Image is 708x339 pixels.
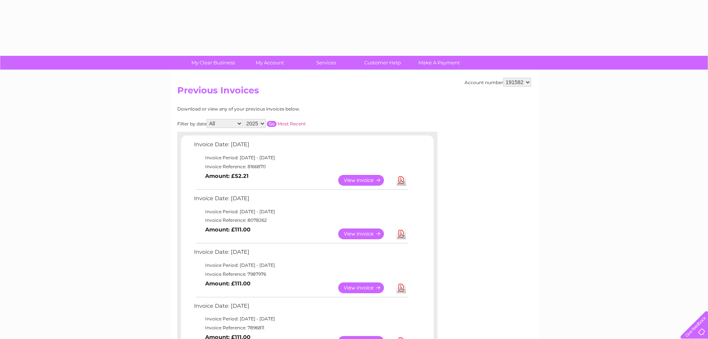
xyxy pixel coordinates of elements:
[397,282,406,293] a: Download
[192,207,410,216] td: Invoice Period: [DATE] - [DATE]
[338,228,393,239] a: View
[205,173,249,179] b: Amount: £52.21
[338,175,393,186] a: View
[397,175,406,186] a: Download
[192,194,410,207] td: Invoice Date: [DATE]
[205,280,250,287] b: Amount: £111.00
[278,121,306,127] a: Most Recent
[192,270,410,279] td: Invoice Reference: 7987976
[192,247,410,261] td: Invoice Date: [DATE]
[465,78,531,87] div: Account number
[182,56,244,70] a: My Clear Business
[239,56,300,70] a: My Account
[192,216,410,225] td: Invoice Reference: 8078262
[352,56,413,70] a: Customer Help
[205,226,250,233] b: Amount: £111.00
[192,140,410,153] td: Invoice Date: [DATE]
[192,314,410,323] td: Invoice Period: [DATE] - [DATE]
[397,228,406,239] a: Download
[338,282,393,293] a: View
[192,153,410,162] td: Invoice Period: [DATE] - [DATE]
[177,119,372,128] div: Filter by date
[192,261,410,270] td: Invoice Period: [DATE] - [DATE]
[192,301,410,315] td: Invoice Date: [DATE]
[177,85,531,99] h2: Previous Invoices
[177,106,372,112] div: Download or view any of your previous invoices below.
[192,162,410,171] td: Invoice Reference: 8166870
[192,323,410,332] td: Invoice Reference: 7896811
[295,56,357,70] a: Services
[408,56,470,70] a: Make A Payment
